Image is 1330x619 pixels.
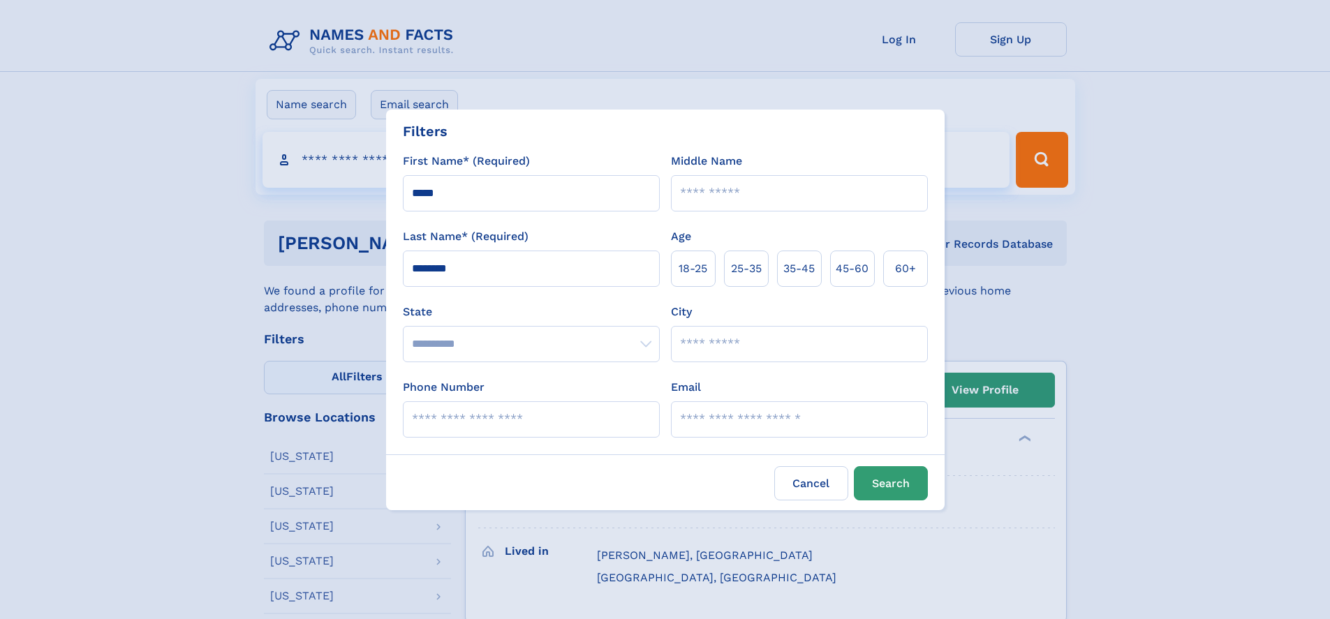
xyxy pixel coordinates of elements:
[774,466,848,500] label: Cancel
[671,379,701,396] label: Email
[403,153,530,170] label: First Name* (Required)
[783,260,815,277] span: 35‑45
[836,260,869,277] span: 45‑60
[671,304,692,320] label: City
[895,260,916,277] span: 60+
[854,466,928,500] button: Search
[403,228,529,245] label: Last Name* (Required)
[679,260,707,277] span: 18‑25
[731,260,762,277] span: 25‑35
[671,228,691,245] label: Age
[671,153,742,170] label: Middle Name
[403,379,485,396] label: Phone Number
[403,121,448,142] div: Filters
[403,304,660,320] label: State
